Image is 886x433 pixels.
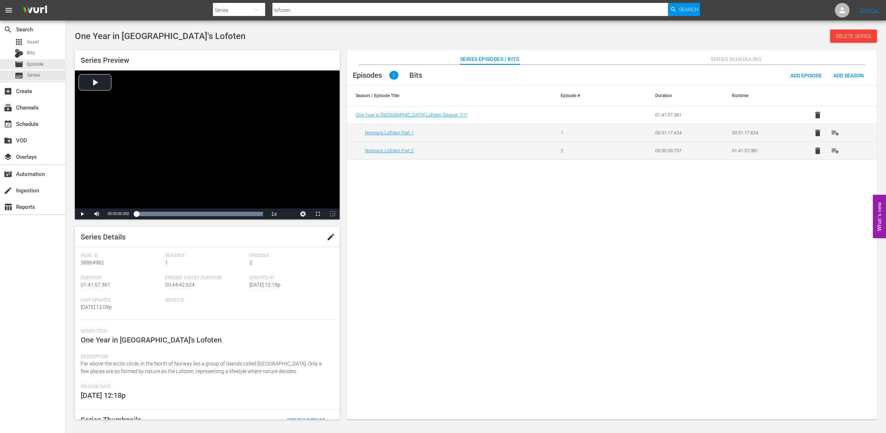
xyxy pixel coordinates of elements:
[81,304,112,310] span: [DATE] 12:09p
[365,148,413,153] a: Norway's Lofoten Part 2
[15,38,23,46] span: Asset
[267,208,281,219] button: Playback Rate
[27,61,43,68] span: Episode
[356,112,467,118] a: One Year in [GEOGRAPHIC_DATA] Lofoten Season 1(1)
[353,71,382,80] span: Episodes
[81,336,222,344] span: One Year in [GEOGRAPHIC_DATA]'s Lofoten
[4,25,12,34] span: Search
[322,228,340,246] button: edit
[81,298,161,303] span: Last Updated
[4,103,12,112] span: Channels
[723,124,800,142] td: 00:51:17.624
[809,106,826,124] button: delete
[723,142,800,160] td: 01:41:57.381
[4,120,12,129] span: Schedule
[830,33,877,39] span: Delete Series
[81,354,330,360] span: Description:
[4,136,12,145] span: VOD
[460,55,519,64] span: Series Episodes / Bits
[784,73,828,78] span: Add Episode
[646,85,723,106] th: Duration
[81,391,126,400] span: [DATE] 12:18p
[325,208,340,219] button: Picture-in-Picture
[646,106,723,124] td: 01:41:57.381
[15,49,23,58] div: Bits
[831,146,840,155] span: playlist_add
[830,30,877,43] button: Delete Series
[646,142,723,160] td: 00:50:39.757
[81,384,330,390] span: Release Date:
[813,111,822,119] span: delete
[280,413,332,426] button: Add Thumbnail
[409,71,422,80] span: Bits
[165,260,168,265] span: 1
[249,253,330,259] span: Episodes
[4,153,12,161] span: Overlays
[89,208,104,219] button: Mute
[784,69,828,82] button: Add Episode
[4,203,12,211] span: Reports
[826,142,844,160] button: playlist_add
[27,72,40,79] span: Series
[81,361,322,374] span: Far above the arctic circle, in the North of Norway lies a group of islands called [GEOGRAPHIC_DA...
[828,73,870,78] span: Add Season
[668,3,700,16] button: Search
[860,7,879,13] a: Sign Out
[809,142,826,160] button: delete
[81,329,330,334] span: Series Title:
[18,2,53,19] img: ans4CAIJ8jUAAAAAAAAAAAAAAAAAAAAAAAAgQb4GAAAAAAAAAAAAAAAAAAAAAAAAJMjXAAAAAAAAAAAAAAAAAAAAAAAAgAT5G...
[4,6,13,15] span: menu
[4,87,12,96] span: Create
[646,124,723,142] td: 00:51:17.624
[4,186,12,195] span: Ingestion
[296,208,310,219] button: Jump To Time
[81,275,161,281] span: Duration
[108,212,129,216] span: 00:00:00.000
[723,85,800,106] th: Runtime
[679,3,698,16] span: Search
[552,85,629,106] th: Episode #
[552,124,629,142] td: 1
[813,146,822,155] span: delete
[831,129,840,137] span: playlist_add
[310,208,325,219] button: Fullscreen
[81,56,129,65] span: Series Preview
[365,130,413,135] a: Norway's Lofoten Part 1
[249,260,252,265] span: 2
[81,415,141,424] span: Series Thumbnails
[165,282,195,288] span: 00:44:42.624
[136,212,263,216] div: Progress Bar
[356,112,467,118] span: One Year in [GEOGRAPHIC_DATA] Lofoten Season 1 ( 1 )
[552,142,629,160] td: 2
[389,71,398,80] span: 2
[165,253,246,259] span: Seasons
[75,70,340,219] div: Video Player
[4,170,12,179] span: movie_filter
[873,195,886,238] button: Open Feedback Widget
[15,71,23,80] span: Series
[280,417,332,423] span: Add Thumbnail
[165,298,246,303] span: Series ID
[75,31,245,41] span: One Year in [GEOGRAPHIC_DATA]'s Lofoten
[249,282,280,288] span: [DATE] 12:18p
[75,208,89,219] button: Play
[347,85,552,106] th: Season / Episode Title
[249,275,330,281] span: Created At
[709,55,764,64] span: Series Scheduling
[813,129,822,137] span: delete
[81,260,104,265] span: 38864982
[828,69,870,82] button: Add Season
[27,38,39,46] span: Asset
[81,282,110,288] span: 01:41:57.381
[81,233,126,241] span: Series Details
[326,233,335,241] span: edit
[165,275,246,281] span: Episode Target Duration
[826,124,844,142] button: playlist_add
[81,253,161,259] span: Wurl Id
[15,60,23,69] span: Episode
[809,124,826,142] button: delete
[27,49,35,57] span: Bits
